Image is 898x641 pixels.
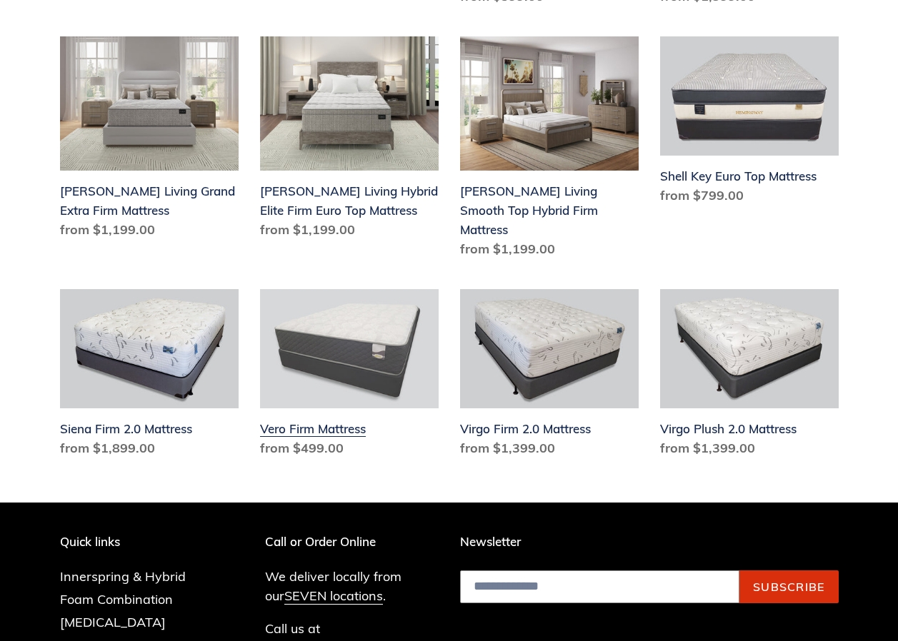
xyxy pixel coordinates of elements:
[60,289,239,463] a: Siena Firm 2.0 Mattress
[284,587,383,605] a: SEVEN locations
[265,535,439,549] p: Call or Order Online
[460,289,639,463] a: Virgo Firm 2.0 Mattress
[660,289,839,463] a: Virgo Plush 2.0 Mattress
[265,567,439,605] p: We deliver locally from our .
[60,535,207,549] p: Quick links
[753,580,825,594] span: Subscribe
[260,289,439,463] a: Vero Firm Mattress
[460,570,739,603] input: Email address
[739,570,839,603] button: Subscribe
[460,36,639,264] a: Scott Living Smooth Top Hybrid Firm Mattress
[60,568,186,585] a: Innerspring & Hybrid
[60,614,166,630] a: [MEDICAL_DATA]
[60,36,239,245] a: Scott Living Grand Extra Firm Mattress
[60,591,173,607] a: Foam Combination
[260,36,439,245] a: Scott Living Hybrid Elite Firm Euro Top Mattress
[660,36,839,211] a: Shell Key Euro Top Mattress
[460,535,839,549] p: Newsletter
